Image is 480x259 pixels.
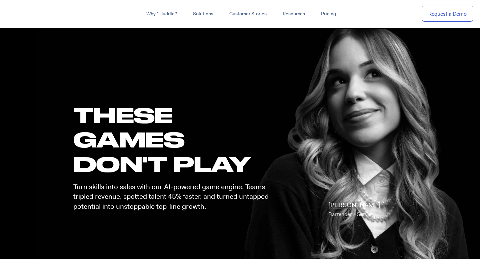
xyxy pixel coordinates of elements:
[138,8,185,20] a: Why 1Huddle?
[313,8,344,20] a: Pricing
[221,8,275,20] a: Customer Stories
[275,8,313,20] a: Resources
[73,103,275,176] h1: these GAMES DON'T PLAY
[7,7,54,20] img: ...
[328,200,380,219] p: [PERSON_NAME]
[185,8,221,20] a: Solutions
[422,6,473,22] a: Request a Demo
[73,182,275,211] p: Turn skills into sales with our AI-powered game engine. Teams tripled revenue, spotted talent 45%...
[328,211,372,218] span: Bartender / Server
